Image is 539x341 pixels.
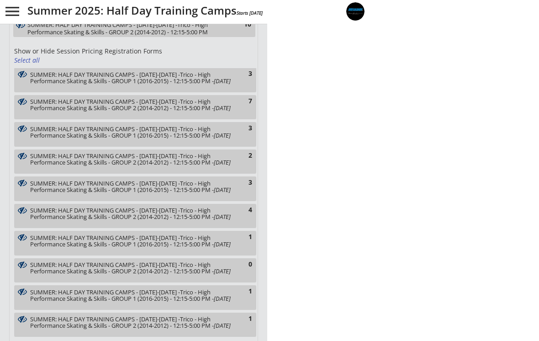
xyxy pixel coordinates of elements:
div: 1 [234,233,252,242]
em: [DATE] [214,213,231,221]
div: 2 [234,151,252,160]
em: [DATE] [214,77,231,85]
div: 1 [234,287,252,296]
div: Show or Hide Session Pricing Registration Forms [14,47,163,56]
div: SUMMER: HALF DAY TRAINING CAMPS - July 21-25 -Trico - High Performance Skating & Skills - GROUP 2... [30,261,231,281]
div: SUMMER: HALF DAY TRAINING CAMPS - [DATE]-[DATE] -Trico - High Performance Skating & Skills - GROU... [27,21,231,36]
div: SUMMER: HALF DAY TRAINING CAMPS - [DATE]-[DATE] -Trico - High Performance Skating & Skills - GROU... [30,289,231,302]
div: SUMMER: HALF DAY TRAINING CAMPS - [DATE]-[DATE] -Trico - High Performance Skating & Skills - GROU... [30,153,231,166]
div: SUMMER: HALF DAY TRAINING CAMPS - [DATE]-[DATE] -Trico - High Performance Skating & Skills - GROU... [30,126,231,139]
div: 3 [234,69,252,79]
div: SUMMER: HALF DAY TRAINING CAMPS - July 21-25 -Trico - High Performance Skating & Skills - GROUP 1... [30,288,231,308]
div: SUMMER: HALF DAY TRAINING CAMPS - [DATE]-[DATE] -Trico - High Performance Skating & Skills - GROU... [30,98,231,112]
div: SUMMER: HALF DAY TRAINING CAMPS - July 21-25 -Trico - High Performance Skating & Skills - GROUP 2... [30,207,231,227]
div: SUMMER: HALF DAY TRAINING CAMPS - July 21-25 -Trico - High Performance Skating & Skills - GROUP 1... [30,179,231,199]
div: 3 [234,178,252,187]
div: 0 [234,260,252,269]
div: SUMMER: HALF DAY TRAINING CAMPS - July 21-25 -Trico - High Performance Skating & Skills - GROUP 1... [30,70,231,91]
div: SUMMER: HALF DAY TRAINING CAMPS - [DATE]-[DATE] -Trico - High Performance Skating & Skills - GROU... [30,71,231,85]
em: [DATE] [214,267,231,275]
button: menu [3,2,21,21]
div: Select all [14,56,48,65]
div: SUMMER: HALF DAY TRAINING CAMPS - July 21-25 -Trico - High Performance Skating & Skills - GROUP 1... [30,234,231,254]
div: SUMMER: HALF DAY TRAINING CAMPS - [DATE]-[DATE] -Trico - High Performance Skating & Skills - GROU... [30,207,231,220]
div: SUMMER: HALF DAY TRAINING CAMPS - July 21-25 -Trico - High Performance Skating & Skills - GROUP 2... [27,21,231,35]
div: 7 [234,97,252,106]
div: SUMMER: HALF DAY TRAINING CAMPS - [DATE]-[DATE] -Trico - High Performance Skating & Skills - GROU... [30,234,231,248]
div: 4 [234,206,252,215]
em: Starts [DATE] [237,10,263,16]
div: 3 [234,124,252,133]
em: [DATE] [214,104,231,112]
div: 10 [233,20,251,29]
div: SUMMER: HALF DAY TRAINING CAMPS - July 21-25 -Trico - High Performance Skating & Skills - GROUP 2... [30,98,231,118]
div: SUMMER: HALF DAY TRAINING CAMPS - [DATE]-[DATE] -Trico - High Performance Skating & Skills - GROU... [30,316,231,329]
div: Summer 2025: Half Day Training Camps [27,5,514,16]
em: [DATE] [214,186,231,194]
em: [DATE] [214,131,231,139]
div: SUMMER: HALF DAY TRAINING CAMPS - July 21-25 -Trico - High Performance Skating & Skills - GROUP 1... [30,125,231,145]
div: SUMMER: HALF DAY TRAINING CAMPS - [DATE]-[DATE] -Trico - High Performance Skating & Skills - GROU... [30,261,231,275]
div: SUMMER: HALF DAY TRAINING CAMPS - [DATE]-[DATE] -Trico - High Performance Skating & Skills - GROU... [30,180,231,193]
em: [DATE] [214,294,231,303]
em: [DATE] [214,158,231,166]
div: 1 [234,314,252,324]
em: [DATE] [214,240,231,248]
div: SUMMER: HALF DAY TRAINING CAMPS - July 21-25 -Trico - High Performance Skating & Skills - GROUP 2... [30,315,231,336]
div: SUMMER: HALF DAY TRAINING CAMPS - July 21-25 -Trico - High Performance Skating & Skills - GROUP 2... [30,152,231,172]
em: [DATE] [214,321,231,330]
